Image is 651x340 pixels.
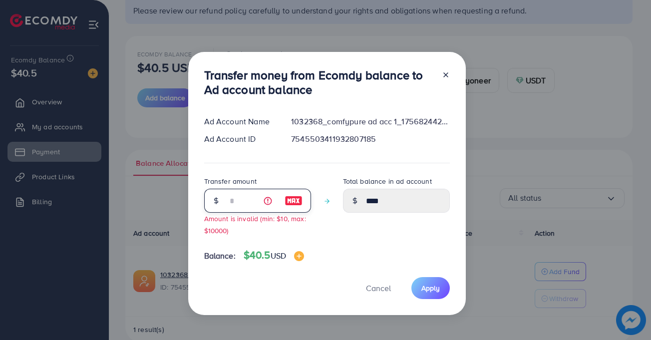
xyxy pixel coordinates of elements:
[421,283,440,293] span: Apply
[204,250,236,262] span: Balance:
[204,68,434,97] h3: Transfer money from Ecomdy balance to Ad account balance
[353,277,403,299] button: Cancel
[204,214,306,235] small: Amount is invalid (min: $10, max: $10000)
[196,133,284,145] div: Ad Account ID
[283,133,457,145] div: 7545503411932807185
[343,176,432,186] label: Total balance in ad account
[271,250,286,261] span: USD
[283,116,457,127] div: 1032368_comfypure ad acc 1_1756824427649
[411,277,450,299] button: Apply
[204,176,257,186] label: Transfer amount
[196,116,284,127] div: Ad Account Name
[294,251,304,261] img: image
[244,249,304,262] h4: $40.5
[285,195,303,207] img: image
[366,283,391,294] span: Cancel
